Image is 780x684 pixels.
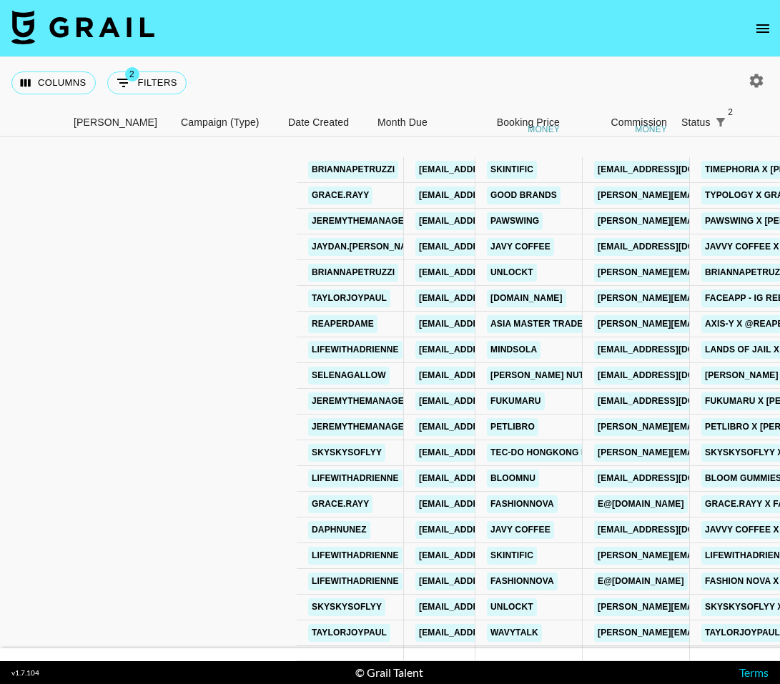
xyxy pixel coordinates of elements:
a: Fashionnova [487,495,558,513]
a: briannapetruzzi [308,161,398,179]
div: Date Created [281,109,370,137]
a: [EMAIL_ADDRESS][DOMAIN_NAME] [594,161,754,179]
a: [EMAIL_ADDRESS][DOMAIN_NAME] [415,418,576,436]
a: [EMAIL_ADDRESS][DOMAIN_NAME] [594,392,754,410]
a: Petlibro [487,418,538,436]
button: Show filters [711,112,731,132]
a: Mindsola [487,341,540,359]
a: [EMAIL_ADDRESS][DOMAIN_NAME] [415,598,576,616]
img: Grail Talent [11,10,154,44]
a: e@[DOMAIN_NAME] [594,495,688,513]
div: money [635,125,667,134]
a: [EMAIL_ADDRESS][DOMAIN_NAME] [415,573,576,590]
a: PawSwing [487,212,543,230]
div: Status [681,109,711,137]
a: selenagallow [308,367,390,385]
a: Javy Coffee [487,238,554,256]
a: [EMAIL_ADDRESS][DOMAIN_NAME] [415,470,576,487]
a: skyskysoflyy [308,444,385,462]
a: jeremythemanager [308,212,414,230]
div: Commission [611,109,667,137]
div: 2 active filters [711,112,731,132]
a: taylorjoypaul [308,624,390,642]
a: [EMAIL_ADDRESS][DOMAIN_NAME] [415,212,576,230]
a: Bloomnu [487,470,539,487]
div: © Grail Talent [355,665,423,680]
a: daphnunez [308,521,370,539]
a: [EMAIL_ADDRESS][DOMAIN_NAME] [594,367,754,385]
a: taylorjoypaul [308,289,390,307]
a: e@[DOMAIN_NAME] [594,573,688,590]
a: [EMAIL_ADDRESS][DOMAIN_NAME] [415,521,576,539]
a: [EMAIL_ADDRESS][DOMAIN_NAME] [415,367,576,385]
a: lifewithadrienne [308,573,403,590]
button: Show filters [107,71,187,94]
a: [EMAIL_ADDRESS][DOMAIN_NAME] [415,187,576,204]
a: jeremythemanager [308,392,414,410]
a: briannapetruzzi [308,264,398,282]
span: 2 [724,105,738,119]
a: SKINTIFIC [487,161,537,179]
div: Date Created [288,109,349,137]
a: [EMAIL_ADDRESS][DOMAIN_NAME] [415,495,576,513]
div: Campaign (Type) [181,109,260,137]
a: [EMAIL_ADDRESS][DOMAIN_NAME] [415,624,576,642]
a: [EMAIL_ADDRESS][DOMAIN_NAME] [415,341,576,359]
a: WavyTalk [487,624,542,642]
a: fukumaru [487,392,545,410]
div: money [528,125,560,134]
a: lifewithadrienne [308,547,403,565]
a: [EMAIL_ADDRESS][DOMAIN_NAME] [415,289,576,307]
a: [EMAIL_ADDRESS][DOMAIN_NAME] [415,547,576,565]
a: Unlockt [487,598,537,616]
div: [PERSON_NAME] [74,109,157,137]
a: grace.rayy [308,495,372,513]
a: [EMAIL_ADDRESS][DOMAIN_NAME] [415,238,576,256]
a: [EMAIL_ADDRESS][DOMAIN_NAME] [415,315,576,333]
button: Sort [731,112,751,132]
a: lifewithadrienne [308,470,403,487]
a: [EMAIL_ADDRESS][DOMAIN_NAME] [594,341,754,359]
a: [EMAIL_ADDRESS][DOMAIN_NAME] [594,238,754,256]
button: Select columns [11,71,96,94]
a: Asia Master Trade Co., Ltd. [487,315,628,333]
a: [EMAIL_ADDRESS][DOMAIN_NAME] [415,392,576,410]
a: [EMAIL_ADDRESS][DOMAIN_NAME] [415,161,576,179]
a: [PERSON_NAME] Nutrition [487,367,618,385]
a: [EMAIL_ADDRESS][DOMAIN_NAME] [415,264,576,282]
a: reaperdame [308,315,377,333]
div: v 1.7.104 [11,668,39,678]
div: Booker [66,109,174,137]
a: jaydan.[PERSON_NAME] [308,238,426,256]
a: Javy Coffee [487,521,554,539]
a: [EMAIL_ADDRESS][DOMAIN_NAME] [415,444,576,462]
a: Unlockt [487,264,537,282]
a: Fashionnova [487,573,558,590]
a: lifewithadrienne [308,341,403,359]
a: skyskysoflyy [308,598,385,616]
button: open drawer [749,14,777,43]
a: grace.rayy [308,187,372,204]
a: Good Brands [487,187,561,204]
a: Terms [739,665,769,679]
a: [EMAIL_ADDRESS][DOMAIN_NAME] [594,521,754,539]
div: Month Due [377,109,428,137]
div: Campaign (Type) [174,109,281,137]
a: [EMAIL_ADDRESS][DOMAIN_NAME] [594,470,754,487]
span: 2 [125,67,139,81]
a: jeremythemanager [308,418,414,436]
div: Month Due [370,109,460,137]
div: Booking Price [497,109,560,137]
a: [DOMAIN_NAME] [487,289,566,307]
a: SKINTIFIC [487,547,537,565]
a: Tec-Do HongKong Limited [487,444,620,462]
